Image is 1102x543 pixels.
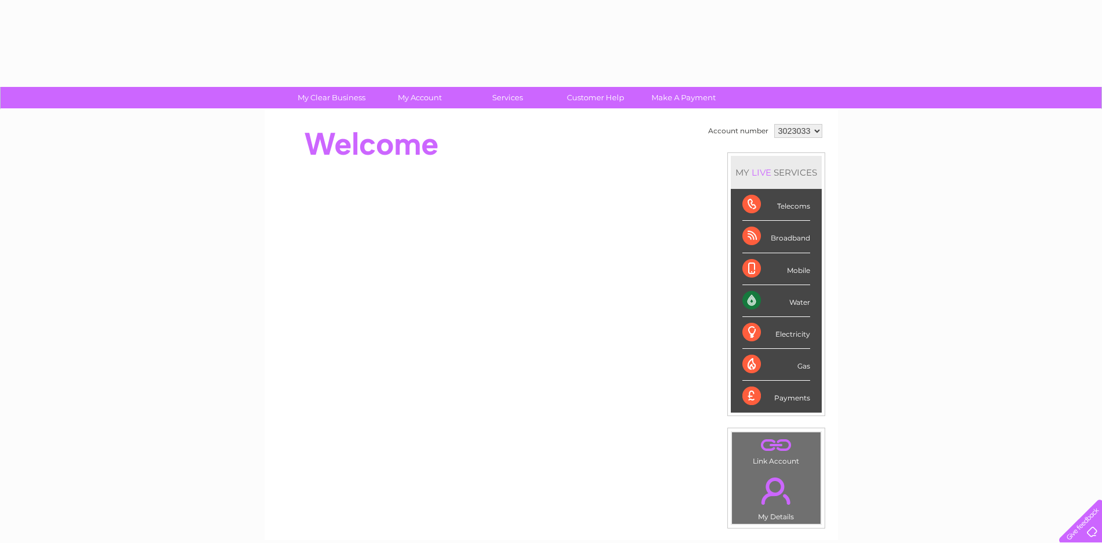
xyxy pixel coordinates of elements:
div: Broadband [742,221,810,253]
a: My Account [372,87,467,108]
div: Payments [742,381,810,412]
div: Gas [742,349,810,381]
div: Water [742,285,810,317]
div: Electricity [742,317,810,349]
a: Customer Help [548,87,643,108]
td: My Details [731,468,821,524]
div: MY SERVICES [731,156,822,189]
a: Services [460,87,555,108]
a: . [735,471,818,511]
a: My Clear Business [284,87,379,108]
div: Mobile [742,253,810,285]
div: LIVE [749,167,774,178]
td: Account number [705,121,771,141]
a: Make A Payment [636,87,731,108]
div: Telecoms [742,189,810,221]
a: . [735,435,818,455]
td: Link Account [731,432,821,468]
